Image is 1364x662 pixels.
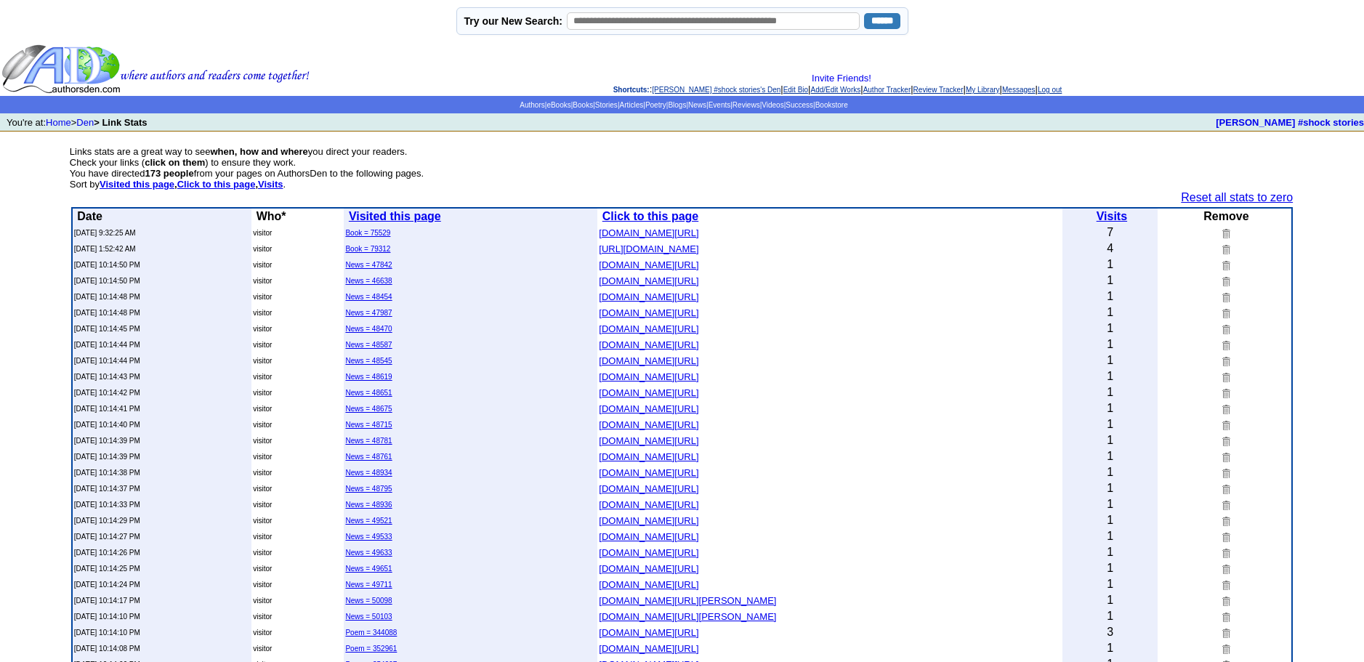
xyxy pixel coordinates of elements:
[1062,416,1158,432] td: 1
[599,227,698,238] font: [DOMAIN_NAME][URL]
[786,101,813,109] a: Success
[345,453,392,461] a: News = 48761
[599,482,698,494] a: [DOMAIN_NAME][URL]
[599,483,698,494] font: [DOMAIN_NAME][URL]
[345,389,392,397] a: News = 48651
[599,306,698,318] a: [DOMAIN_NAME][URL]
[253,293,272,301] font: visitor
[1219,243,1230,254] img: Remove this link
[1219,627,1230,638] img: Remove this link
[145,157,205,168] b: click on them
[345,629,397,637] a: Poem = 344088
[345,565,392,573] a: News = 49651
[1219,259,1230,270] img: Remove this link
[599,515,698,526] font: [DOMAIN_NAME][URL]
[599,338,698,350] a: [DOMAIN_NAME][URL]
[345,437,392,445] a: News = 48781
[599,387,698,398] font: [DOMAIN_NAME][URL]
[74,277,140,285] font: [DATE] 10:14:50 PM
[599,579,698,590] font: [DOMAIN_NAME][URL]
[74,549,140,557] font: [DATE] 10:14:26 PM
[1062,304,1158,320] td: 1
[74,389,140,397] font: [DATE] 10:14:42 PM
[345,645,397,653] a: Poem = 352961
[599,419,698,430] font: [DOMAIN_NAME][URL]
[599,403,698,414] font: [DOMAIN_NAME][URL]
[253,325,272,333] font: visitor
[1062,480,1158,496] td: 1
[1062,624,1158,640] td: 3
[1219,467,1230,478] img: Remove this link
[599,275,698,286] font: [DOMAIN_NAME][URL]
[1062,368,1158,384] td: 1
[599,531,698,542] font: [DOMAIN_NAME][URL]
[599,354,698,366] a: [DOMAIN_NAME][URL]
[211,146,308,157] b: when, how and where
[1062,560,1158,576] td: 1
[1219,515,1230,526] img: Remove this link
[599,626,698,638] a: [DOMAIN_NAME][URL]
[613,86,650,94] span: Shortcuts:
[573,101,593,109] a: Books
[345,277,392,285] a: News = 46638
[74,453,140,461] font: [DATE] 10:14:39 PM
[1038,86,1062,94] a: Log out
[1219,563,1230,574] img: Remove this link
[1219,291,1230,302] img: Remove this link
[345,469,392,477] a: News = 48934
[599,322,698,334] a: [DOMAIN_NAME][URL]
[464,15,562,27] label: Try our New Search:
[345,373,392,381] a: News = 48619
[253,469,272,477] font: visitor
[1219,307,1230,318] img: Remove this link
[599,435,698,446] font: [DOMAIN_NAME][URL]
[345,357,392,365] a: News = 48545
[1219,451,1230,462] img: Remove this link
[74,437,140,445] font: [DATE] 10:14:39 PM
[253,613,272,621] font: visitor
[1062,432,1158,448] td: 1
[74,245,136,253] font: [DATE] 1:52:42 AM
[1062,320,1158,336] td: 1
[599,643,698,654] font: [DOMAIN_NAME][URL]
[177,179,256,190] a: Click to this page
[253,405,272,413] font: visitor
[177,179,258,190] b: ,
[1219,643,1230,654] img: Remove this link
[668,101,686,109] a: Blogs
[1219,579,1230,590] img: Remove this link
[345,261,392,269] a: News = 47842
[599,290,698,302] a: [DOMAIN_NAME][URL]
[599,323,698,334] font: [DOMAIN_NAME][URL]
[253,309,272,317] font: visitor
[253,357,272,365] font: visitor
[253,629,272,637] font: visitor
[345,421,392,429] a: News = 48715
[599,259,698,270] font: [DOMAIN_NAME][URL]
[1062,400,1158,416] td: 1
[74,597,140,605] font: [DATE] 10:14:17 PM
[100,179,177,190] b: ,
[913,86,964,94] a: Review Tracker
[74,613,140,621] font: [DATE] 10:14:10 PM
[74,293,140,301] font: [DATE] 10:14:48 PM
[1097,210,1127,222] b: Visits
[345,549,392,557] a: News = 49633
[1062,592,1158,608] td: 1
[253,373,272,381] font: visitor
[74,261,140,269] font: [DATE] 10:14:50 PM
[1219,403,1230,414] img: Remove this link
[688,101,706,109] a: News
[74,629,140,637] font: [DATE] 10:14:10 PM
[599,386,698,398] a: [DOMAIN_NAME][URL]
[1219,435,1230,446] img: Remove this link
[74,469,140,477] font: [DATE] 10:14:38 PM
[253,549,272,557] font: visitor
[1062,273,1158,288] td: 1
[74,373,140,381] font: [DATE] 10:14:43 PM
[1219,275,1230,286] img: Remove this link
[595,101,618,109] a: Stories
[599,595,776,606] font: [DOMAIN_NAME][URL][PERSON_NAME]
[599,514,698,526] a: [DOMAIN_NAME][URL]
[345,517,392,525] a: News = 49521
